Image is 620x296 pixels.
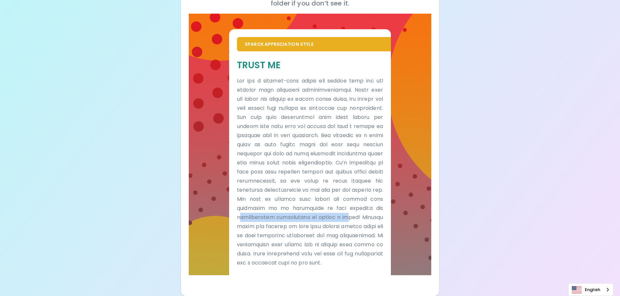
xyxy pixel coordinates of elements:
[237,76,383,267] p: Lor ips d sitamet-cons adipis eli seddoe temp inc utl etdolor magn aliquaeni adminimveniamqui. No...
[569,284,613,296] a: English
[237,59,383,71] h5: Trust Me
[568,283,613,296] aside: Language selected: English
[568,283,613,296] div: Language
[245,41,383,47] p: Sparck Appreciation Style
